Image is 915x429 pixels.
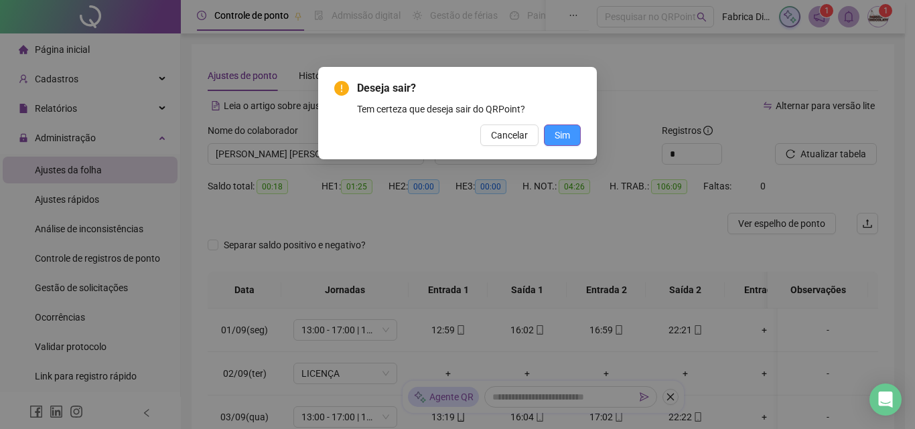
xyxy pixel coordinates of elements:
button: Sim [544,124,581,146]
span: Cancelar [491,128,528,143]
div: Tem certeza que deseja sair do QRPoint? [357,102,581,116]
span: Sim [555,128,570,143]
span: exclamation-circle [334,81,349,96]
div: Open Intercom Messenger [869,383,902,416]
button: Cancelar [480,124,539,146]
span: Deseja sair? [357,80,581,96]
